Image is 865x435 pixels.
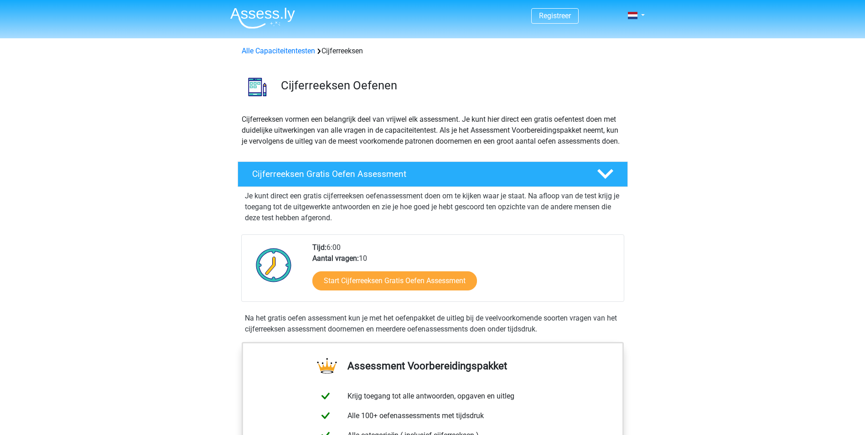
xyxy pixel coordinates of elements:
img: Klok [251,242,297,288]
p: Cijferreeksen vormen een belangrijk deel van vrijwel elk assessment. Je kunt hier direct een grat... [242,114,624,147]
img: cijferreeksen [238,67,277,106]
a: Alle Capaciteitentesten [242,47,315,55]
a: Registreer [539,11,571,20]
p: Je kunt direct een gratis cijferreeksen oefenassessment doen om te kijken waar je staat. Na afloo... [245,191,621,223]
b: Aantal vragen: [312,254,359,263]
h4: Cijferreeksen Gratis Oefen Assessment [252,169,582,179]
div: Na het gratis oefen assessment kun je met het oefenpakket de uitleg bij de veelvoorkomende soorte... [241,313,624,335]
a: Start Cijferreeksen Gratis Oefen Assessment [312,271,477,290]
div: Cijferreeksen [238,46,627,57]
b: Tijd: [312,243,326,252]
img: Assessly [230,7,295,29]
a: Cijferreeksen Gratis Oefen Assessment [234,161,632,187]
div: 6:00 10 [306,242,623,301]
h3: Cijferreeksen Oefenen [281,78,621,93]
